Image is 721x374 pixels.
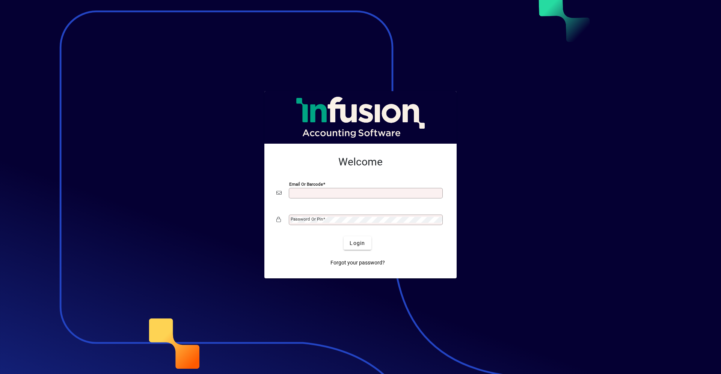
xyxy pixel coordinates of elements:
[330,259,385,267] span: Forgot your password?
[289,182,323,187] mat-label: Email or Barcode
[350,239,365,247] span: Login
[291,216,323,222] mat-label: Password or Pin
[344,236,371,250] button: Login
[276,156,445,168] h2: Welcome
[327,256,388,269] a: Forgot your password?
